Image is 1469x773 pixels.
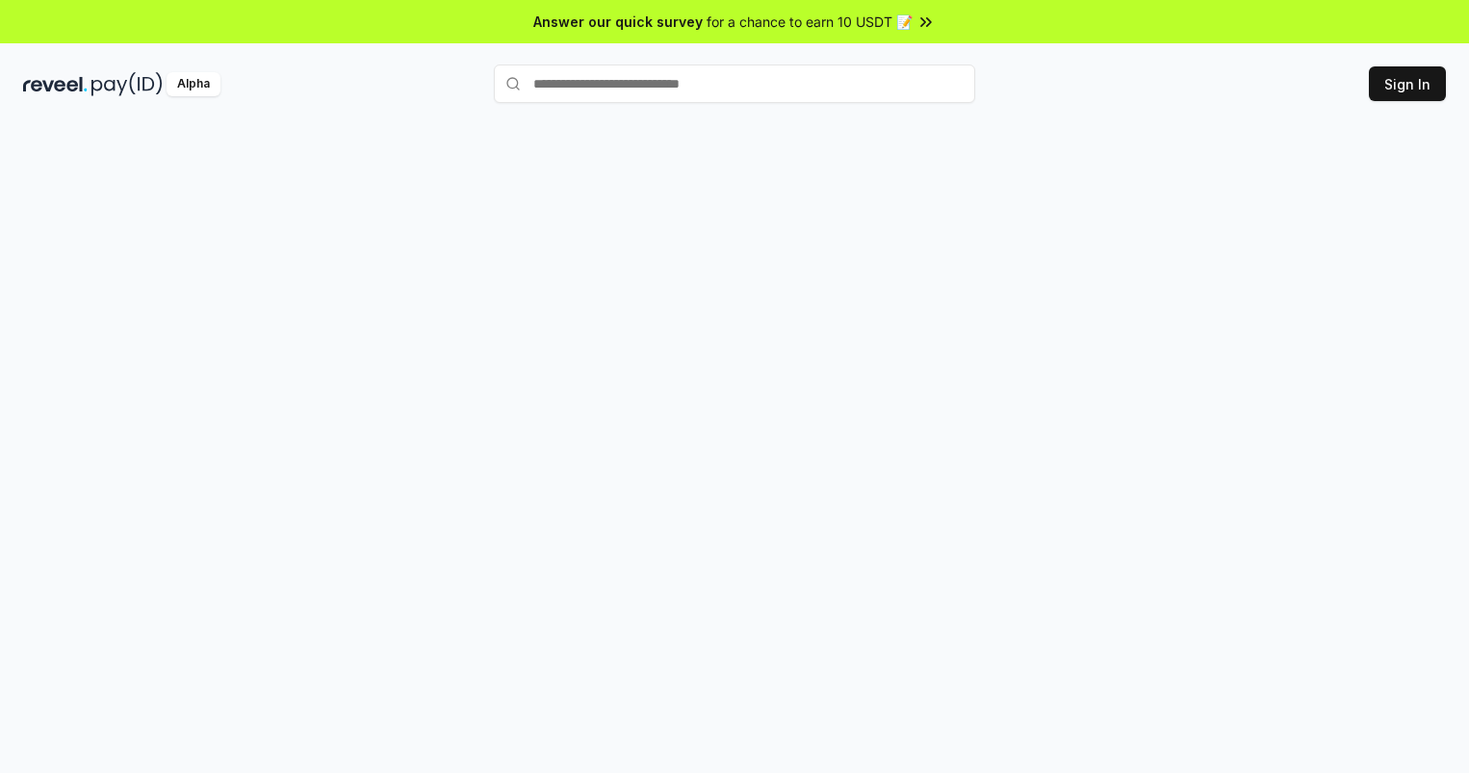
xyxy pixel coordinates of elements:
span: Answer our quick survey [533,12,703,32]
img: reveel_dark [23,72,88,96]
img: pay_id [91,72,163,96]
div: Alpha [167,72,220,96]
span: for a chance to earn 10 USDT 📝 [707,12,913,32]
button: Sign In [1369,66,1446,101]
